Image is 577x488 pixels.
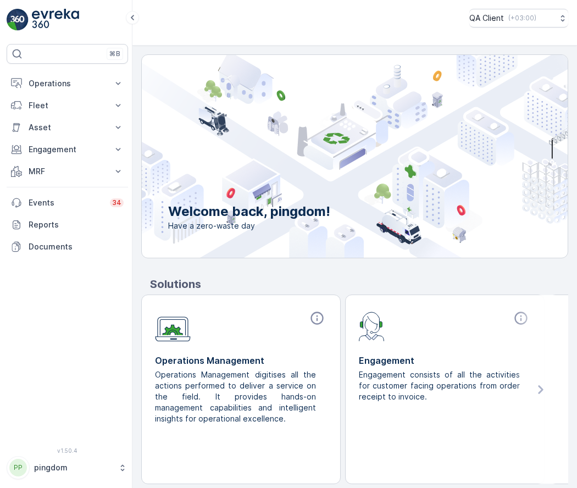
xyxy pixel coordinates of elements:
button: Asset [7,117,128,138]
p: QA Client [469,13,504,24]
p: Engagement [359,354,531,367]
a: Documents [7,236,128,258]
p: Welcome back, pingdom! [168,203,330,220]
button: MRF [7,160,128,182]
a: Reports [7,214,128,236]
p: Operations [29,78,106,89]
p: Reports [29,219,124,230]
button: Engagement [7,138,128,160]
button: Fleet [7,95,128,117]
p: Operations Management [155,354,327,367]
p: Solutions [150,276,568,292]
a: Events34 [7,192,128,214]
p: Documents [29,241,124,252]
img: logo_light-DOdMpM7g.png [32,9,79,31]
span: Have a zero-waste day [168,220,330,231]
button: QA Client(+03:00) [469,9,568,27]
div: PP [9,459,27,476]
p: Events [29,197,103,208]
p: ⌘B [109,49,120,58]
button: Operations [7,73,128,95]
p: Engagement consists of all the activities for customer facing operations from order receipt to in... [359,369,522,402]
p: Operations Management digitises all the actions performed to deliver a service on the field. It p... [155,369,318,424]
p: 34 [112,198,121,207]
img: module-icon [359,310,385,341]
p: Engagement [29,144,106,155]
img: logo [7,9,29,31]
p: MRF [29,166,106,177]
p: ( +03:00 ) [508,14,536,23]
span: v 1.50.4 [7,447,128,454]
p: pingdom [34,462,113,473]
p: Fleet [29,100,106,111]
button: PPpingdom [7,456,128,479]
img: module-icon [155,310,191,342]
img: city illustration [92,55,568,258]
p: Asset [29,122,106,133]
